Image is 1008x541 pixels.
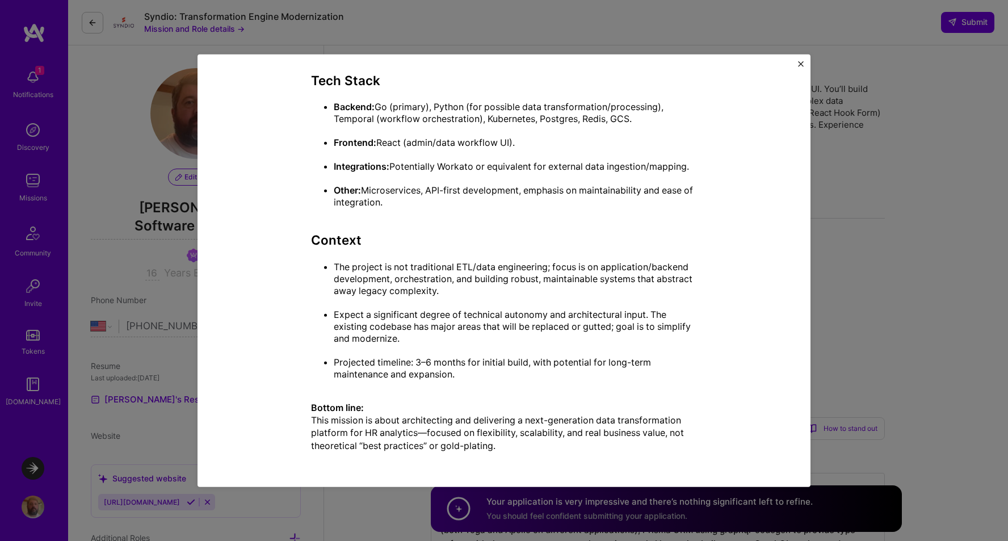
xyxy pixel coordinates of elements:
[334,261,697,308] li: The project is not traditional ETL/data engineering; focus is on application/backend development,...
[334,101,375,112] strong: Backend:
[334,308,697,356] li: Expect a significant degree of technical autonomy and architectural input. The existing codebase ...
[334,184,361,196] strong: Other:
[311,401,364,413] strong: Bottom line:
[311,401,697,452] p: This mission is about architecting and delivering a next-generation data transformation platform ...
[311,73,697,88] h3: Tech Stack
[334,184,697,220] li: Microservices, API-first development, emphasis on maintainability and ease of integration.
[334,101,697,137] li: Go (primary), Python (for possible data transformation/processing), Temporal (workflow orchestrat...
[334,137,697,161] li: React (admin/data workflow UI).
[334,161,389,172] strong: Integrations:
[334,137,376,148] strong: Frontend:
[311,233,697,248] h3: Context
[798,61,804,73] button: Close
[334,356,697,392] li: Projected timeline: 3–6 months for initial build, with potential for long-term maintenance and ex...
[334,161,697,184] li: Potentially Workato or equivalent for external data ingestion/mapping.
